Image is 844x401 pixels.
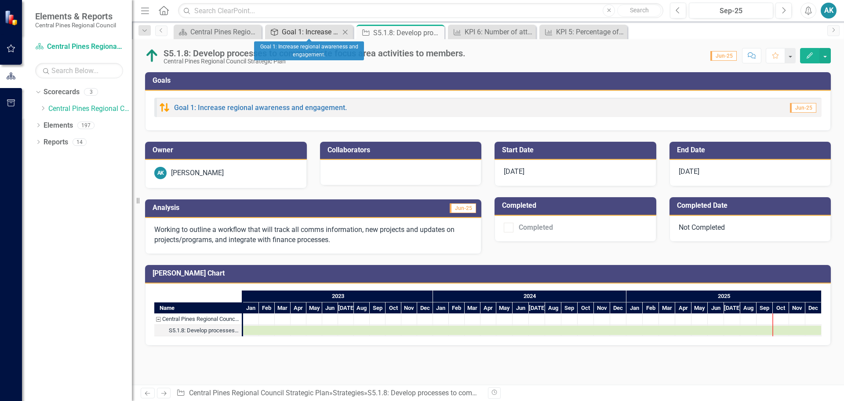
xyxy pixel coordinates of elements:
div: S5.1.8: Develop processes to communicate focus area activities to members. [373,27,442,38]
div: Jan [433,302,449,314]
a: Central Pines Regional Council [DATE]-[DATE] Strategic Business Plan Summary [176,26,259,37]
div: KPI 6: Number of attendees at events and webinars. [465,26,534,37]
div: Jul [338,302,354,314]
div: Nov [401,302,417,314]
button: Search [617,4,661,17]
span: Search [630,7,649,14]
div: Central Pines Regional Council Strategic Plan [162,313,239,325]
div: Task: Central Pines Regional Council Strategic Plan Start date: 2023-01-01 End date: 2023-01-02 [154,313,242,325]
div: 2025 [626,291,822,302]
div: Central Pines Regional Council [DATE]-[DATE] Strategic Business Plan Summary [190,26,259,37]
a: Central Pines Regional Council Strategic Plan [189,389,329,397]
div: Aug [740,302,757,314]
div: Jan [243,302,259,314]
div: Goal 1: Increase regional awareness and engagement. [254,41,364,60]
div: S5.1.8: Develop processes to communicate focus area activities to members. [164,48,466,58]
div: AK [154,167,167,179]
div: Feb [643,302,659,314]
span: Jun-25 [710,51,737,61]
h3: Completed [502,202,652,210]
h3: Start Date [502,146,652,154]
div: Jul [724,302,740,314]
h3: Owner [153,146,302,154]
img: On track for on-time completion [145,49,159,63]
input: Search Below... [35,63,123,78]
div: Feb [449,302,465,314]
div: Dec [417,302,433,314]
button: Sep-25 [689,3,773,18]
span: Elements & Reports [35,11,116,22]
div: 14 [73,138,87,146]
h3: Collaborators [327,146,477,154]
div: Sep [370,302,386,314]
div: Central Pines Regional Council Strategic Plan [164,58,466,65]
div: May [496,302,513,314]
div: Dec [805,302,822,314]
div: May [691,302,708,314]
img: ClearPoint Strategy [4,10,20,26]
a: Central Pines Regional Council Strategic Plan [48,104,132,114]
p: Working to outline a workflow that will track all comms information, new projects and updates on ... [154,225,472,245]
div: Task: Start date: 2023-01-01 End date: 2025-12-31 [154,325,242,336]
a: Goal 1: Increase regional awareness and engagement. [174,103,347,112]
div: Mar [465,302,480,314]
div: Nov [594,302,610,314]
h3: Completed Date [677,202,827,210]
div: May [306,302,322,314]
div: Dec [610,302,626,314]
h3: Goals [153,77,826,85]
div: » » [176,388,481,398]
span: Jun-25 [790,103,816,113]
div: 197 [77,121,95,129]
div: 2024 [433,291,626,302]
div: 2023 [243,291,433,302]
div: Feb [259,302,275,314]
div: Aug [354,302,370,314]
div: Central Pines Regional Council Strategic Plan [154,313,242,325]
div: Aug [545,302,561,314]
h3: End Date [677,146,827,154]
div: Task: Start date: 2023-01-01 End date: 2025-12-31 [243,326,821,335]
a: KPI 6: Number of attendees at events and webinars. [450,26,534,37]
div: S5.1.8: Develop processes to communicate focus area activities to members. [154,325,242,336]
div: Jun [322,302,338,314]
input: Search ClearPoint... [178,3,663,18]
div: Sep [757,302,773,314]
a: Central Pines Regional Council Strategic Plan [35,42,123,52]
div: Mar [275,302,291,314]
small: Central Pines Regional Council [35,22,116,29]
div: Apr [675,302,691,314]
span: [DATE] [504,167,524,176]
div: Oct [578,302,594,314]
a: Goal 1: Increase regional awareness and engagement. [267,26,340,37]
div: Apr [291,302,306,314]
h3: [PERSON_NAME] Chart [153,269,826,277]
img: Behind schedule [159,102,170,113]
div: Mar [659,302,675,314]
span: [DATE] [679,167,699,176]
div: KPI 5: Percentage of board participation and attendance. [556,26,625,37]
a: Reports [44,137,68,147]
div: S5.1.8: Develop processes to communicate focus area activities to members. [169,325,239,336]
a: Scorecards [44,87,80,97]
a: Elements [44,121,73,131]
div: Jan [626,302,643,314]
div: Oct [386,302,401,314]
div: [PERSON_NAME] [171,168,224,178]
a: KPI 5: Percentage of board participation and attendance. [542,26,625,37]
div: Oct [773,302,789,314]
div: 3 [84,88,98,96]
div: Jun [513,302,529,314]
div: Sep [561,302,578,314]
h3: Analysis [153,204,313,212]
div: Jul [529,302,545,314]
span: Jun-25 [450,203,476,213]
div: Apr [480,302,496,314]
div: Nov [789,302,805,314]
div: Name [154,302,242,313]
div: Goal 1: Increase regional awareness and engagement. [282,26,340,37]
div: Jun [708,302,724,314]
div: Sep-25 [692,6,770,16]
button: AK [821,3,837,18]
div: S5.1.8: Develop processes to communicate focus area activities to members. [367,389,606,397]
